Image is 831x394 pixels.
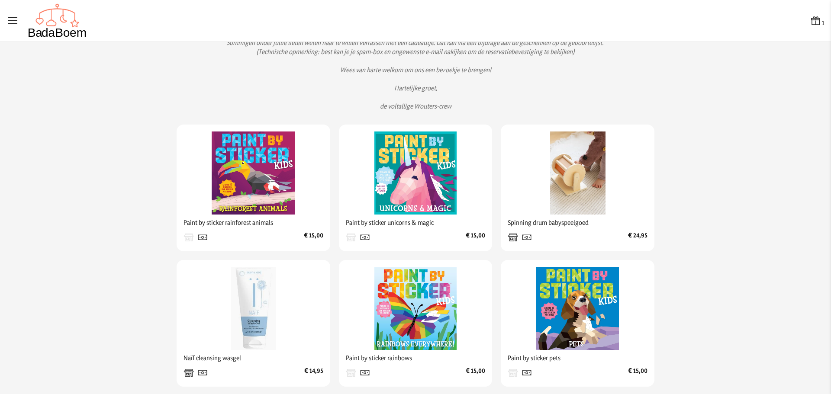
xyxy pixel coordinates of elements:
[628,366,647,380] span: € 15,00
[374,131,457,215] img: Paint by sticker unicorns & magic
[190,2,641,111] p: Lieve familie en vrienden, [PERSON_NAME] vriendschap en gebed voor onze dochter [PERSON_NAME] is ...
[184,350,323,366] span: Naïf cleansing wasgel
[212,267,295,350] img: Naïf cleansing wasgel
[810,15,824,27] button: 1
[28,3,87,38] img: Badaboem
[466,366,485,380] span: € 15,00
[346,215,486,231] span: Paint by sticker unicorns & magic
[536,267,619,350] img: Paint by sticker pets
[508,215,647,231] span: Spinning drum babyspeelgoed
[346,350,486,366] span: Paint by sticker rainbows
[466,231,485,244] span: € 15,00
[212,131,295,215] img: Paint by sticker rainforest animals
[304,231,323,244] span: € 15,00
[184,215,323,231] span: Paint by sticker rainforest animals
[304,366,323,380] span: € 14,95
[536,131,619,215] img: Spinning drum babyspeelgoed
[508,350,647,366] span: Paint by sticker pets
[374,267,457,350] img: Paint by sticker rainbows
[628,231,647,244] span: € 24,95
